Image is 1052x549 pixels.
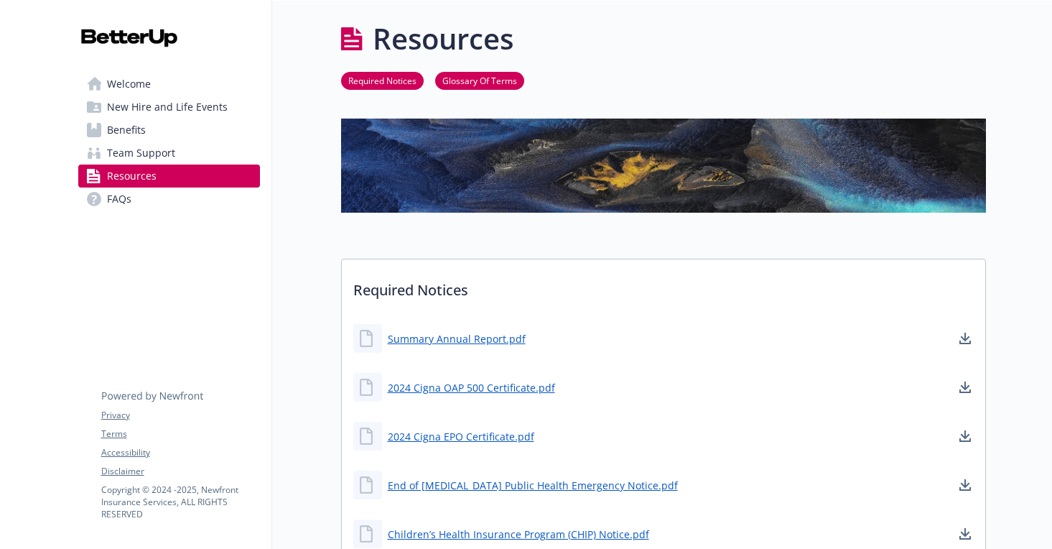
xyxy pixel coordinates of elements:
[101,446,259,459] a: Accessibility
[78,73,260,96] a: Welcome
[388,331,526,346] a: Summary Annual Report.pdf
[388,478,678,493] a: End of [MEDICAL_DATA] Public Health Emergency Notice.pdf
[107,188,131,211] span: FAQs
[956,476,974,494] a: download document
[341,73,424,87] a: Required Notices
[101,484,259,520] p: Copyright © 2024 - 2025 , Newfront Insurance Services, ALL RIGHTS RESERVED
[373,17,513,60] h1: Resources
[107,142,175,165] span: Team Support
[341,119,986,213] img: resources page banner
[101,409,259,422] a: Privacy
[78,188,260,211] a: FAQs
[956,330,974,347] a: download document
[435,73,524,87] a: Glossary Of Terms
[956,525,974,543] a: download document
[342,259,985,313] p: Required Notices
[78,165,260,188] a: Resources
[107,119,146,142] span: Benefits
[107,73,151,96] span: Welcome
[388,380,555,395] a: 2024 Cigna OAP 500 Certificate.pdf
[78,142,260,165] a: Team Support
[78,119,260,142] a: Benefits
[107,165,157,188] span: Resources
[388,527,649,542] a: Children’s Health Insurance Program (CHIP) Notice.pdf
[956,428,974,445] a: download document
[101,428,259,440] a: Terms
[107,96,228,119] span: New Hire and Life Events
[388,429,534,444] a: 2024 Cigna EPO Certificate.pdf
[956,379,974,396] a: download document
[101,465,259,478] a: Disclaimer
[78,96,260,119] a: New Hire and Life Events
